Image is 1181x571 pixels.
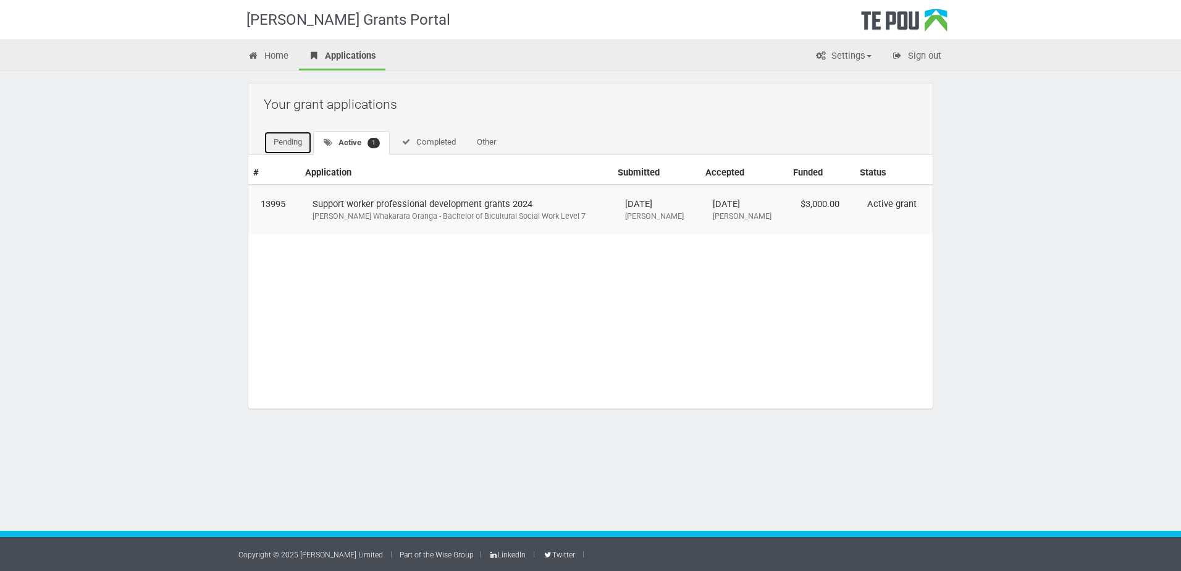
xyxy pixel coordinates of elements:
a: Twitter [542,551,574,559]
a: Completed [391,131,466,154]
div: [PERSON_NAME] Whakarara Oranga - Bachelor of Bicultural Social Work Level 7 [313,211,600,222]
td: $3,000.00 [788,185,855,234]
span: 1 [368,138,380,148]
h2: Your grant applications [264,90,923,119]
a: Active [313,131,390,155]
a: Copyright © 2025 [PERSON_NAME] Limited [238,551,383,559]
td: Support worker professional development grants 2024 [300,185,613,234]
th: Application [300,161,613,185]
a: Pending [264,131,312,154]
a: LinkedIn [489,551,526,559]
th: # [248,161,300,185]
a: Sign out [882,43,951,70]
a: Applications [299,43,385,70]
th: Status [855,161,933,185]
div: [PERSON_NAME] [625,211,688,222]
a: Part of the Wise Group [400,551,474,559]
a: Home [238,43,298,70]
th: Submitted [613,161,700,185]
td: Active grant [855,185,933,234]
th: Funded [788,161,855,185]
td: 13995 [248,185,300,234]
a: Settings [805,43,881,70]
a: Other [467,131,506,154]
div: Te Pou Logo [861,9,948,40]
td: [DATE] [613,185,700,234]
div: [PERSON_NAME] [713,211,776,222]
td: [DATE] [700,185,788,234]
th: Accepted [700,161,788,185]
